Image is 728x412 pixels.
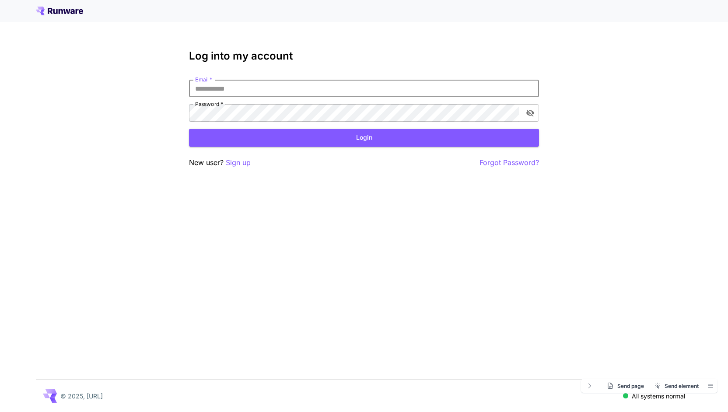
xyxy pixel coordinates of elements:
[522,105,538,121] button: toggle password visibility
[189,129,539,147] button: Login
[60,391,103,401] p: © 2025, [URL]
[226,157,251,168] button: Sign up
[195,76,212,83] label: Email
[632,391,685,401] p: All systems normal
[479,157,539,168] button: Forgot Password?
[189,50,539,62] h3: Log into my account
[195,100,223,108] label: Password
[189,157,251,168] p: New user?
